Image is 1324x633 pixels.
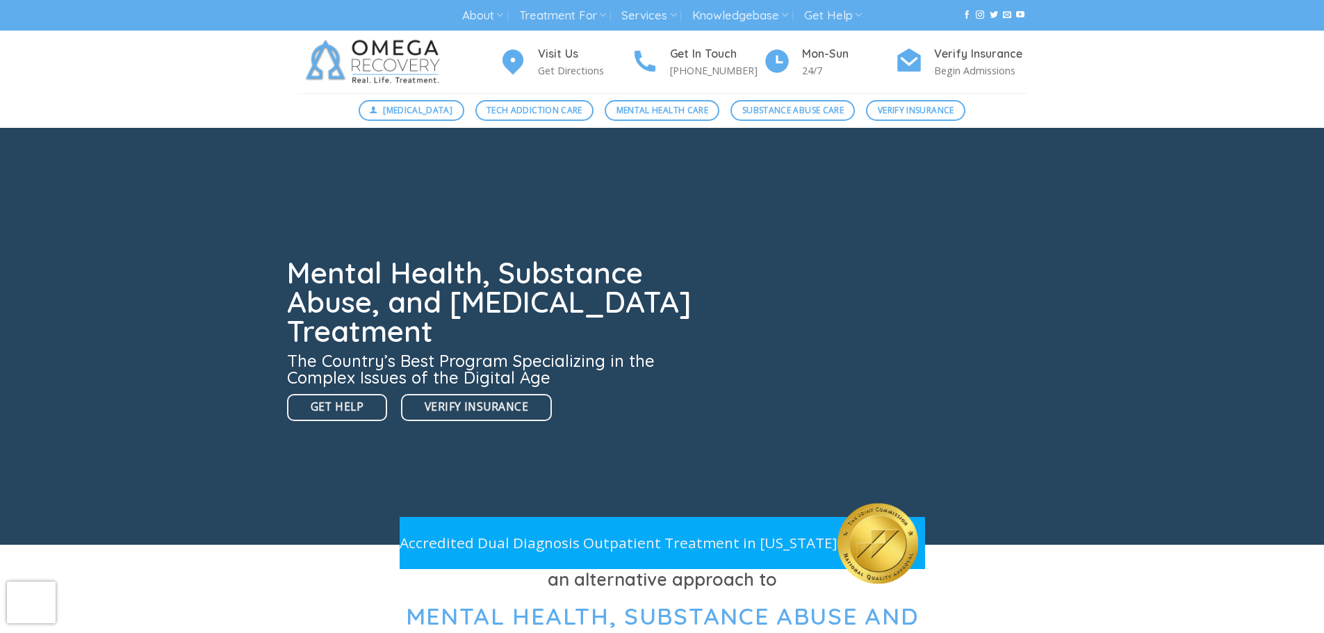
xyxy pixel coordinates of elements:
[616,104,708,117] span: Mental Health Care
[487,104,582,117] span: Tech Addiction Care
[878,104,954,117] span: Verify Insurance
[963,10,971,20] a: Follow on Facebook
[499,45,631,79] a: Visit Us Get Directions
[631,45,763,79] a: Get In Touch [PHONE_NUMBER]
[802,45,895,63] h4: Mon-Sun
[400,532,837,554] p: Accredited Dual Diagnosis Outpatient Treatment in [US_STATE]
[742,104,844,117] span: Substance Abuse Care
[462,3,503,28] a: About
[1003,10,1011,20] a: Send us an email
[538,45,631,63] h4: Visit Us
[804,3,862,28] a: Get Help
[519,3,606,28] a: Treatment For
[692,3,788,28] a: Knowledgebase
[287,352,700,386] h3: The Country’s Best Program Specializing in the Complex Issues of the Digital Age
[895,45,1027,79] a: Verify Insurance Begin Admissions
[976,10,984,20] a: Follow on Instagram
[621,3,676,28] a: Services
[670,45,763,63] h4: Get In Touch
[866,100,965,121] a: Verify Insurance
[730,100,855,121] a: Substance Abuse Care
[475,100,594,121] a: Tech Addiction Care
[605,100,719,121] a: Mental Health Care
[425,398,528,416] span: Verify Insurance
[401,394,552,421] a: Verify Insurance
[287,394,388,421] a: Get Help
[934,63,1027,79] p: Begin Admissions
[538,63,631,79] p: Get Directions
[1016,10,1024,20] a: Follow on YouTube
[802,63,895,79] p: 24/7
[297,566,1027,593] h3: an alternative approach to
[311,398,364,416] span: Get Help
[990,10,998,20] a: Follow on Twitter
[359,100,464,121] a: [MEDICAL_DATA]
[297,31,454,93] img: Omega Recovery
[287,258,700,346] h1: Mental Health, Substance Abuse, and [MEDICAL_DATA] Treatment
[383,104,452,117] span: [MEDICAL_DATA]
[670,63,763,79] p: [PHONE_NUMBER]
[934,45,1027,63] h4: Verify Insurance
